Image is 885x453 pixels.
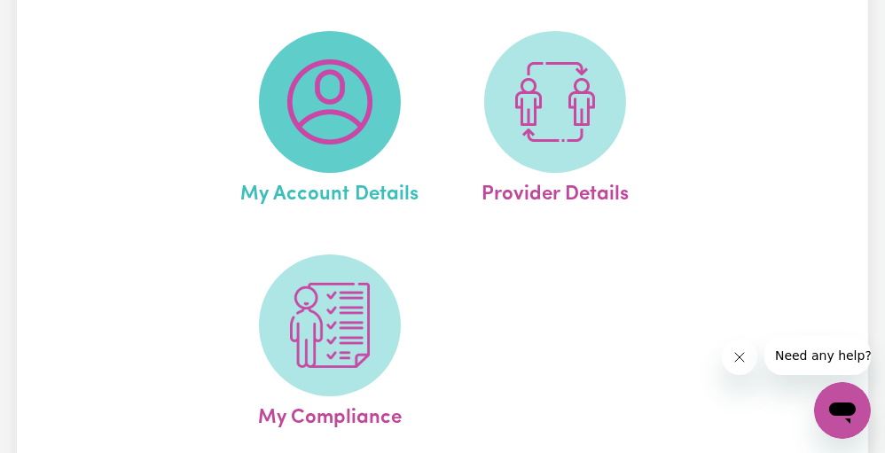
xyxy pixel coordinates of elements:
[240,173,419,210] span: My Account Details
[814,382,871,439] iframe: Button to launch messaging window
[722,340,757,375] iframe: Close message
[11,12,107,27] span: Need any help?
[221,254,437,433] a: My Compliance
[258,396,402,433] span: My Compliance
[764,336,871,375] iframe: Message from company
[221,31,437,210] a: My Account Details
[447,31,663,210] a: Provider Details
[482,173,629,210] span: Provider Details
